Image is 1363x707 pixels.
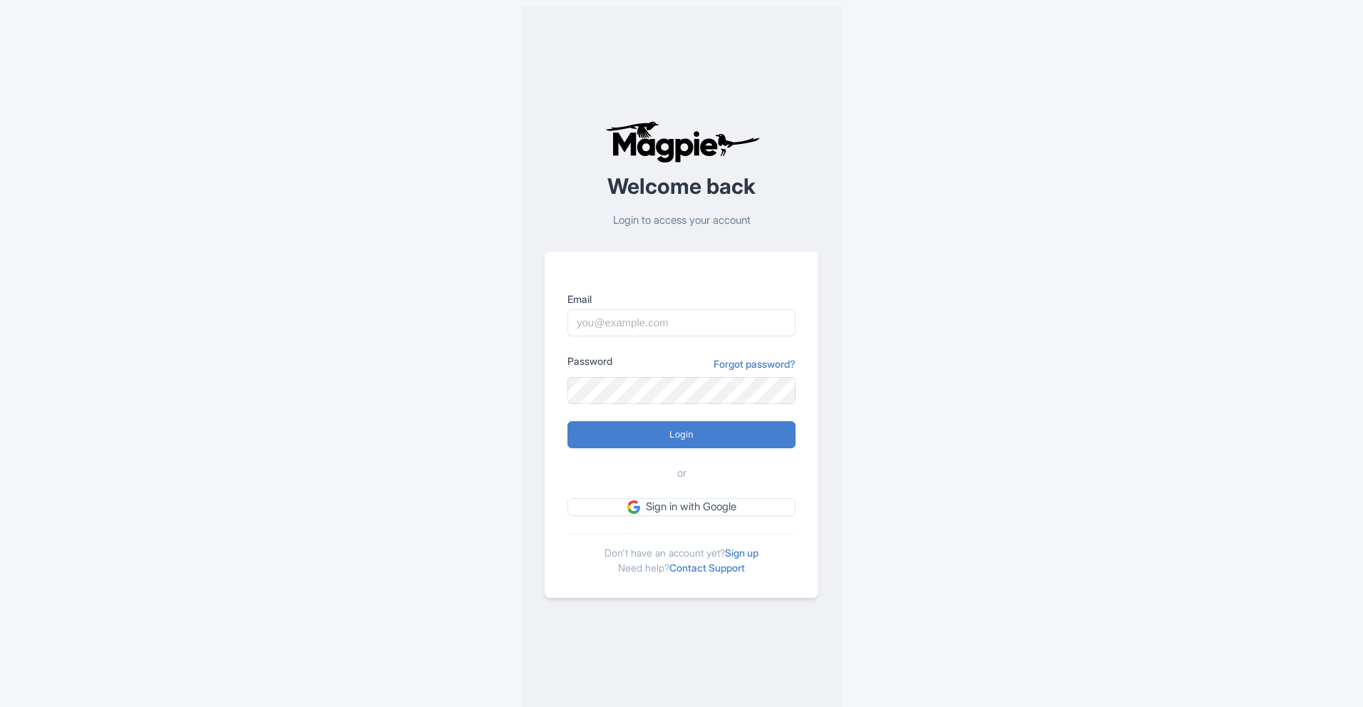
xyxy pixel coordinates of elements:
[567,421,796,448] input: Login
[567,353,612,368] label: Password
[545,175,818,198] h2: Welcome back
[567,533,796,575] div: Don't have an account yet? Need help?
[602,120,762,163] img: logo-ab69f6fb50320c5b225c76a69d11143b.png
[567,309,796,336] input: you@example.com
[677,465,686,482] span: or
[627,500,640,513] img: google.svg
[714,356,796,371] a: Forgot password?
[725,547,758,559] a: Sign up
[545,212,818,229] p: Login to access your account
[669,562,745,574] a: Contact Support
[567,291,796,306] label: Email
[567,498,796,516] a: Sign in with Google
